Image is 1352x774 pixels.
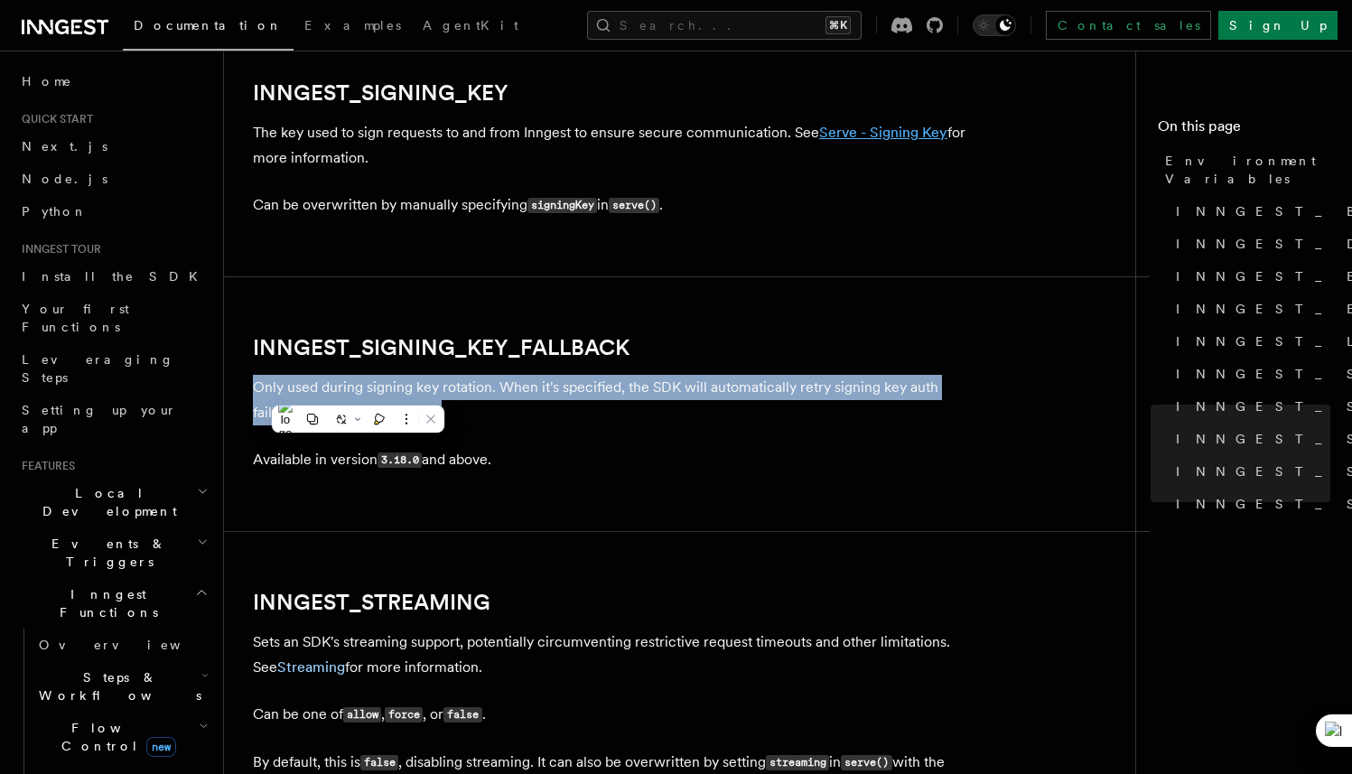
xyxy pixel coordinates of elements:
[146,737,176,757] span: new
[39,638,225,652] span: Overview
[1169,423,1330,455] a: INNGEST_SIGNING_KEY
[1165,152,1330,188] span: Environment Variables
[14,65,212,98] a: Home
[1169,325,1330,358] a: INNGEST_LOG_LEVEL
[1169,358,1330,390] a: INNGEST_SERVE_HOST
[14,394,212,444] a: Setting up your app
[1169,228,1330,260] a: INNGEST_DEV
[14,527,212,578] button: Events & Triggers
[1158,116,1330,145] h4: On this page
[14,242,101,256] span: Inngest tour
[378,452,422,468] code: 3.18.0
[423,18,518,33] span: AgentKit
[277,658,345,676] a: Streaming
[14,195,212,228] a: Python
[14,130,212,163] a: Next.js
[32,719,199,755] span: Flow Control
[14,535,197,571] span: Events & Triggers
[22,204,88,219] span: Python
[253,702,975,728] p: Can be one of , , or .
[385,707,423,723] code: force
[22,403,177,435] span: Setting up your app
[253,120,975,171] p: The key used to sign requests to and from Inngest to ensure secure communication. See for more in...
[1218,11,1338,40] a: Sign Up
[253,80,508,106] a: INNGEST_SIGNING_KEY
[443,707,481,723] code: false
[14,484,197,520] span: Local Development
[253,447,975,473] p: Available in version and above.
[819,124,947,141] a: Serve - Signing Key
[14,459,75,473] span: Features
[825,16,851,34] kbd: ⌘K
[253,192,975,219] p: Can be overwritten by manually specifying in .
[123,5,294,51] a: Documentation
[134,18,283,33] span: Documentation
[1046,11,1211,40] a: Contact sales
[343,707,381,723] code: allow
[841,755,891,770] code: serve()
[32,661,212,712] button: Steps & Workflows
[22,302,129,334] span: Your first Functions
[14,585,195,621] span: Inngest Functions
[253,590,490,615] a: INNGEST_STREAMING
[32,629,212,661] a: Overview
[22,352,174,385] span: Leveraging Steps
[1169,455,1330,488] a: INNGEST_SIGNING_KEY_FALLBACK
[766,755,829,770] code: streaming
[1169,260,1330,293] a: INNGEST_ENV
[22,139,107,154] span: Next.js
[527,198,597,213] code: signingKey
[609,198,659,213] code: serve()
[32,712,212,762] button: Flow Controlnew
[253,629,975,680] p: Sets an SDK's streaming support, potentially circumventing restrictive request timeouts and other...
[304,18,401,33] span: Examples
[14,477,212,527] button: Local Development
[253,375,975,425] p: Only used during signing key rotation. When it's specified, the SDK will automatically retry sign...
[22,72,72,90] span: Home
[1169,195,1330,228] a: INNGEST_BASE_URL
[360,755,398,770] code: false
[14,260,212,293] a: Install the SDK
[1169,293,1330,325] a: INNGEST_EVENT_KEY
[14,112,93,126] span: Quick start
[14,578,212,629] button: Inngest Functions
[14,343,212,394] a: Leveraging Steps
[412,5,529,49] a: AgentKit
[294,5,412,49] a: Examples
[253,335,629,360] a: INNGEST_SIGNING_KEY_FALLBACK
[1169,390,1330,423] a: INNGEST_SERVE_PATH
[14,163,212,195] a: Node.js
[973,14,1016,36] button: Toggle dark mode
[1158,145,1330,195] a: Environment Variables
[1169,488,1330,520] a: INNGEST_STREAMING
[32,668,201,704] span: Steps & Workflows
[22,172,107,186] span: Node.js
[22,269,209,284] span: Install the SDK
[587,11,862,40] button: Search...⌘K
[14,293,212,343] a: Your first Functions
